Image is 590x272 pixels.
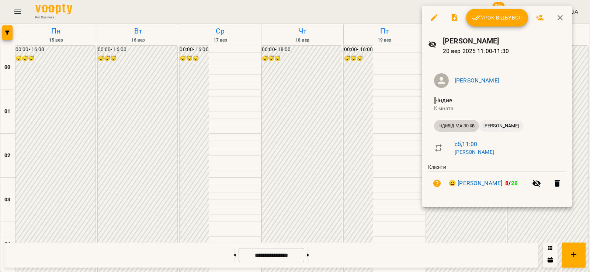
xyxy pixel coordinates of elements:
[455,149,494,155] a: [PERSON_NAME]
[466,9,528,27] button: Урок відбувся
[479,123,523,129] span: [PERSON_NAME]
[434,123,479,129] span: індивід МА 30 хв
[443,47,566,56] p: 20 вер 2025 11:00 - 11:30
[479,120,523,132] div: [PERSON_NAME]
[505,180,509,187] span: 8
[455,77,499,84] a: [PERSON_NAME]
[434,97,454,104] span: - Індив
[428,174,446,192] button: Візит ще не сплачено. Додати оплату?
[511,180,518,187] span: 28
[505,180,518,187] b: /
[472,13,522,22] span: Урок відбувся
[449,179,502,188] a: 😀 [PERSON_NAME]
[428,164,566,198] ul: Клієнти
[443,35,566,47] h6: [PERSON_NAME]
[434,105,560,112] p: Кімната
[455,141,477,148] a: сб , 11:00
